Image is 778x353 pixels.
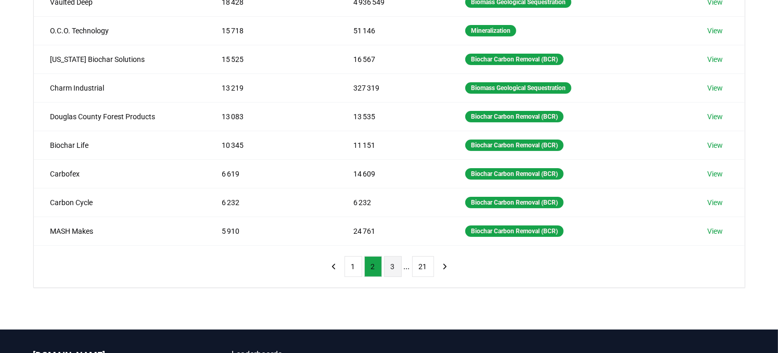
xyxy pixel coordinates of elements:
[465,197,564,208] div: Biochar Carbon Removal (BCR)
[384,256,402,277] button: 3
[337,188,449,217] td: 6 232
[412,256,434,277] button: 21
[465,82,571,94] div: Biomass Geological Sequestration
[708,140,723,150] a: View
[34,102,206,131] td: Douglas County Forest Products
[708,197,723,208] a: View
[465,140,564,151] div: Biochar Carbon Removal (BCR)
[325,256,342,277] button: previous page
[337,159,449,188] td: 14 609
[465,54,564,65] div: Biochar Carbon Removal (BCR)
[708,111,723,122] a: View
[337,102,449,131] td: 13 535
[364,256,382,277] button: 2
[34,16,206,45] td: O.C.O. Technology
[465,25,516,36] div: Mineralization
[205,217,337,245] td: 5 910
[708,83,723,93] a: View
[337,16,449,45] td: 51 146
[205,159,337,188] td: 6 619
[465,168,564,180] div: Biochar Carbon Removal (BCR)
[205,102,337,131] td: 13 083
[205,45,337,73] td: 15 525
[34,131,206,159] td: Biochar Life
[205,73,337,102] td: 13 219
[436,256,454,277] button: next page
[708,226,723,236] a: View
[708,169,723,179] a: View
[337,73,449,102] td: 327 319
[708,54,723,65] a: View
[337,45,449,73] td: 16 567
[34,217,206,245] td: MASH Makes
[205,131,337,159] td: 10 345
[34,45,206,73] td: [US_STATE] Biochar Solutions
[205,16,337,45] td: 15 718
[337,131,449,159] td: 11 151
[34,73,206,102] td: Charm Industrial
[205,188,337,217] td: 6 232
[465,225,564,237] div: Biochar Carbon Removal (BCR)
[345,256,362,277] button: 1
[337,217,449,245] td: 24 761
[404,260,410,273] li: ...
[34,159,206,188] td: Carbofex
[708,26,723,36] a: View
[465,111,564,122] div: Biochar Carbon Removal (BCR)
[34,188,206,217] td: Carbon Cycle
